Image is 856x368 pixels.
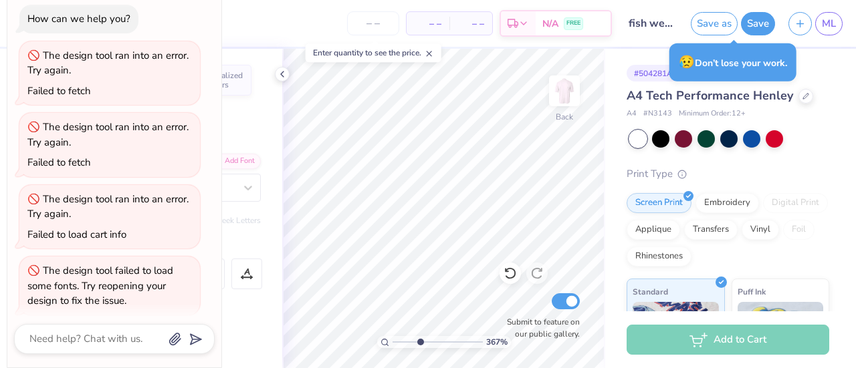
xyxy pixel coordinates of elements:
[783,220,815,240] div: Foil
[556,111,573,123] div: Back
[627,108,637,120] span: A4
[815,12,843,35] a: ML
[486,336,508,348] span: 367 %
[627,166,829,182] div: Print Type
[679,53,695,71] span: 😥
[669,43,796,81] div: Don’t lose your work.
[633,285,668,299] span: Standard
[627,220,680,240] div: Applique
[457,17,484,31] span: – –
[822,16,836,31] span: ML
[542,17,558,31] span: N/A
[684,220,738,240] div: Transfers
[306,43,441,62] div: Enter quantity to see the price.
[208,154,261,169] div: Add Font
[643,108,672,120] span: # N3143
[27,84,91,98] div: Failed to fetch
[763,193,828,213] div: Digital Print
[627,87,793,104] span: A4 Tech Performance Henley
[742,220,779,240] div: Vinyl
[679,108,746,120] span: Minimum Order: 12 +
[27,264,173,307] div: The design tool failed to load some fonts. Try reopening your design to fix the issue.
[27,12,130,25] div: How can we help you?
[695,193,759,213] div: Embroidery
[619,10,684,37] input: Untitled Design
[627,193,691,213] div: Screen Print
[627,65,680,81] div: # 504281A
[500,316,580,340] label: Submit to feature on our public gallery.
[27,228,126,241] div: Failed to load cart info
[27,120,189,149] div: The design tool ran into an error. Try again.
[347,11,399,35] input: – –
[738,285,766,299] span: Puff Ink
[741,12,775,35] button: Save
[415,17,441,31] span: – –
[27,156,91,169] div: Failed to fetch
[27,192,189,221] div: The design tool ran into an error. Try again.
[551,77,578,104] img: Back
[627,246,691,266] div: Rhinestones
[566,19,580,28] span: FREE
[27,49,189,77] div: The design tool ran into an error. Try again.
[691,12,738,35] button: Save as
